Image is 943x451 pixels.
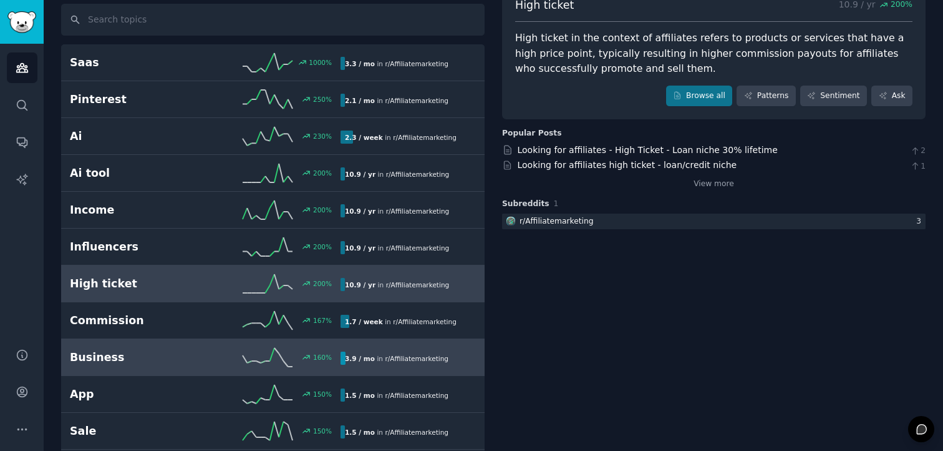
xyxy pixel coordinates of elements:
[341,167,453,181] div: in
[916,216,926,227] div: 3
[341,57,453,70] div: in
[502,214,926,229] a: Affiliatemarketingr/Affiliatemarketing3
[345,244,375,252] b: 10.9 / yr
[70,202,205,218] h2: Income
[345,207,375,215] b: 10.9 / yr
[341,94,453,107] div: in
[520,216,593,227] div: r/ Affiliatemarketing
[910,146,926,157] span: 2
[70,387,205,402] h2: App
[313,390,332,399] div: 150 %
[385,429,448,436] span: r/ Affiliatemarketing
[313,169,332,177] div: 200 %
[666,86,733,107] a: Browse all
[345,171,375,178] b: 10.9 / yr
[313,427,332,435] div: 150 %
[70,350,205,365] h2: Business
[61,155,485,192] a: Ai tool200%10.9 / yrin r/Affiliatemarketing
[61,339,485,376] a: Business160%3.9 / moin r/Affiliatemarketing
[345,355,375,362] b: 3.9 / mo
[910,161,926,172] span: 1
[313,206,332,214] div: 200 %
[61,376,485,413] a: App150%1.5 / moin r/Affiliatemarketing
[341,204,453,217] div: in
[309,58,332,67] div: 1000 %
[313,132,332,141] div: 230 %
[61,229,485,265] a: Influencers200%10.9 / yrin r/Affiliatemarketing
[70,424,205,439] h2: Sale
[61,413,485,450] a: Sale150%1.5 / moin r/Affiliatemarketing
[70,129,205,144] h2: Ai
[61,118,485,155] a: Ai230%2.3 / weekin r/Affiliatemarketing
[871,86,912,107] a: Ask
[61,4,485,36] input: Search topics
[515,31,912,77] div: High ticket in the context of affiliates refers to products or services that have a high price po...
[61,302,485,339] a: Commission167%1.7 / weekin r/Affiliatemarketing
[518,145,778,155] a: Looking for affiliates - High Ticket - Loan niche 30% lifetime
[70,166,205,181] h2: Ai tool
[341,278,453,291] div: in
[386,207,450,215] span: r/ Affiliatemarketing
[61,192,485,229] a: Income200%10.9 / yrin r/Affiliatemarketing
[61,265,485,302] a: High ticket200%10.9 / yrin r/Affiliatemarketing
[800,86,867,107] a: Sentiment
[313,242,332,251] div: 200 %
[61,44,485,81] a: Saas1000%3.3 / moin r/Affiliatemarketing
[345,392,375,399] b: 1.5 / mo
[341,241,453,254] div: in
[7,11,36,33] img: GummySearch logo
[393,134,457,141] span: r/ Affiliatemarketing
[386,244,450,252] span: r/ Affiliatemarketing
[341,315,461,328] div: in
[502,128,562,139] div: Popular Posts
[737,86,795,107] a: Patterns
[502,199,549,210] span: Subreddits
[341,389,453,402] div: in
[345,97,375,104] b: 2.1 / mo
[518,160,737,170] a: Looking for affiliates high ticket - loan/credit niche
[341,131,461,144] div: in
[386,281,450,289] span: r/ Affiliatemarketing
[345,318,383,325] b: 1.7 / week
[341,352,453,365] div: in
[313,353,332,362] div: 160 %
[393,318,457,325] span: r/ Affiliatemarketing
[70,313,205,329] h2: Commission
[554,199,559,208] span: 1
[70,55,205,71] h2: Saas
[345,281,375,289] b: 10.9 / yr
[70,276,205,292] h2: High ticket
[385,355,448,362] span: r/ Affiliatemarketing
[341,425,453,439] div: in
[385,60,448,67] span: r/ Affiliatemarketing
[506,217,515,225] img: Affiliatemarketing
[345,60,375,67] b: 3.3 / mo
[345,429,375,436] b: 1.5 / mo
[694,179,734,190] a: View more
[61,81,485,118] a: Pinterest250%2.1 / moin r/Affiliatemarketing
[345,134,383,141] b: 2.3 / week
[385,97,448,104] span: r/ Affiliatemarketing
[70,92,205,107] h2: Pinterest
[385,392,448,399] span: r/ Affiliatemarketing
[313,95,332,104] div: 250 %
[313,279,332,288] div: 200 %
[386,171,450,178] span: r/ Affiliatemarketing
[313,316,332,325] div: 167 %
[70,239,205,255] h2: Influencers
